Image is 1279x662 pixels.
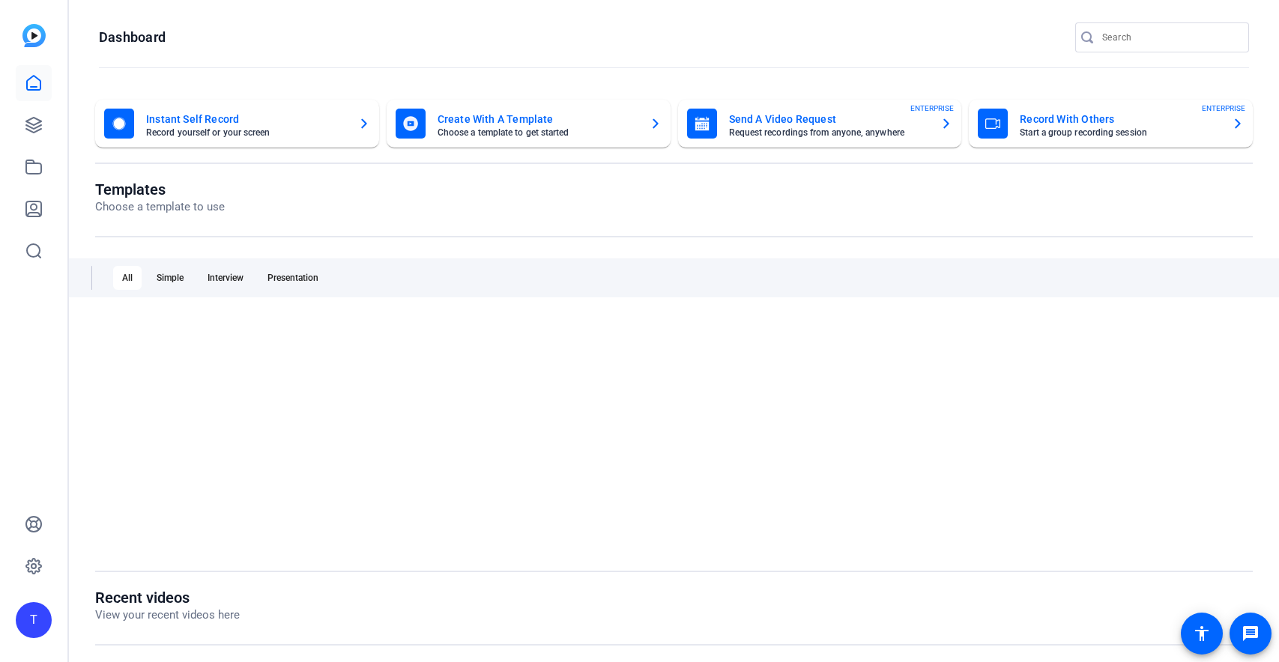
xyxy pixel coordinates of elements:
mat-card-subtitle: Record yourself or your screen [146,128,346,137]
mat-icon: message [1242,625,1260,643]
input: Search [1102,28,1237,46]
span: ENTERPRISE [1202,103,1245,114]
mat-card-title: Instant Self Record [146,110,346,128]
h1: Templates [95,180,225,198]
div: Simple [148,266,193,290]
h1: Recent videos [95,589,240,607]
mat-card-subtitle: Request recordings from anyone, anywhere [729,128,929,137]
div: Interview [199,266,253,290]
img: blue-gradient.svg [22,24,46,47]
mat-icon: accessibility [1193,625,1211,643]
div: All [113,266,142,290]
button: Instant Self RecordRecord yourself or your screen [95,100,379,148]
p: View your recent videos here [95,607,240,624]
mat-card-title: Create With A Template [438,110,638,128]
button: Send A Video RequestRequest recordings from anyone, anywhereENTERPRISE [678,100,962,148]
button: Create With A TemplateChoose a template to get started [387,100,671,148]
mat-card-subtitle: Choose a template to get started [438,128,638,137]
div: Presentation [258,266,327,290]
mat-card-title: Send A Video Request [729,110,929,128]
button: Record With OthersStart a group recording sessionENTERPRISE [969,100,1253,148]
mat-card-title: Record With Others [1020,110,1220,128]
span: ENTERPRISE [910,103,954,114]
mat-card-subtitle: Start a group recording session [1020,128,1220,137]
p: Choose a template to use [95,198,225,216]
h1: Dashboard [99,28,166,46]
div: T [16,602,52,638]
